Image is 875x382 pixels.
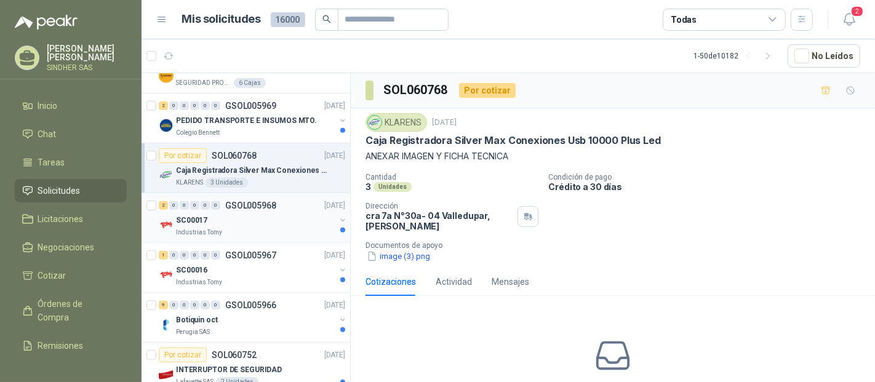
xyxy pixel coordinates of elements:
p: SOL060752 [212,351,257,359]
div: 0 [169,201,178,210]
span: Negociaciones [38,241,95,254]
p: Botiquin oct [176,314,218,326]
p: SEGURIDAD PROVISER LTDA [176,78,231,88]
a: Inicio [15,94,127,117]
p: PEDIDO TRANSPORTE E INSUMOS MTO. [176,115,317,127]
div: Todas [671,13,697,26]
p: [DATE] [324,100,345,112]
p: GSOL005966 [225,301,276,309]
a: Por cotizarSOL060768[DATE] Company LogoCaja Registradora Silver Max Conexiones Usb 10000 Plus Led... [142,143,350,193]
a: Chat [15,122,127,146]
div: 2 [159,201,168,210]
div: Cotizaciones [366,275,416,288]
div: 1 [159,251,168,260]
div: 0 [190,201,199,210]
p: ANEXAR IMAGEN Y FICHA TECNICA [366,149,860,163]
p: SC00016 [176,265,207,276]
span: Chat [38,127,57,141]
p: [DATE] [324,250,345,261]
div: 0 [180,301,189,309]
p: INTERRUPTOR DE SEGURIDAD [176,364,282,376]
p: cra 7a N°30a- 04 Valledupar , [PERSON_NAME] [366,210,513,231]
div: 0 [169,101,178,110]
div: 0 [201,301,210,309]
p: [DATE] [324,349,345,361]
div: Por cotizar [159,148,207,163]
div: 6 Cajas [234,78,266,88]
div: 0 [190,251,199,260]
p: [DATE] [432,117,457,129]
img: Company Logo [159,68,174,83]
button: image (3).png [366,250,431,263]
span: Remisiones [38,339,84,352]
img: Company Logo [159,218,174,233]
a: Órdenes de Compra [15,292,127,329]
img: Company Logo [159,268,174,282]
p: GSOL005968 [225,201,276,210]
p: Industrias Tomy [176,228,222,237]
div: Mensajes [492,275,529,288]
div: 0 [190,101,199,110]
p: Dirección [366,202,513,210]
a: Solicitudes [15,179,127,202]
span: 2 [850,6,864,17]
p: Caja Registradora Silver Max Conexiones Usb 10000 Plus Led [176,165,329,177]
span: 16000 [271,12,305,27]
span: search [322,15,331,23]
span: Cotizar [38,269,66,282]
p: GSOL005969 [225,101,276,110]
a: 9 0 0 0 0 0 GSOL005966[DATE] Company LogoBotiquin octPerugia SAS [159,298,348,337]
div: KLARENS [366,113,427,132]
div: 1 - 50 de 10182 [693,46,778,66]
img: Company Logo [159,168,174,183]
p: [DATE] [324,300,345,311]
p: KLARENS [176,178,203,188]
div: Unidades [374,182,412,192]
div: 0 [201,101,210,110]
button: 2 [838,9,860,31]
div: 0 [180,201,189,210]
div: 0 [211,301,220,309]
p: Condición de pago [548,173,870,181]
button: No Leídos [788,44,860,68]
h3: SOL060768 [383,81,449,100]
p: Documentos de apoyo [366,241,870,250]
p: SINDHER SAS [47,64,127,71]
p: Colegio Bennett [176,128,220,138]
span: Tareas [38,156,65,169]
p: Cantidad [366,173,538,181]
a: 2 0 0 0 0 0 GSOL005968[DATE] Company LogoSC00017Industrias Tomy [159,198,348,237]
span: Órdenes de Compra [38,297,115,324]
p: Perugia SAS [176,327,210,337]
p: Caja Registradora Silver Max Conexiones Usb 10000 Plus Led [366,134,661,147]
div: 0 [180,251,189,260]
span: Licitaciones [38,212,84,226]
span: Inicio [38,99,58,113]
div: 3 Unidades [206,178,248,188]
a: Negociaciones [15,236,127,259]
p: SC00017 [176,215,207,226]
a: Tareas [15,151,127,174]
a: Cotizar [15,264,127,287]
img: Company Logo [159,118,174,133]
div: 0 [211,101,220,110]
p: 3 [366,181,371,192]
div: 0 [201,251,210,260]
a: Remisiones [15,334,127,357]
div: 0 [201,201,210,210]
a: Licitaciones [15,207,127,231]
img: Company Logo [368,116,382,129]
p: [DATE] [324,150,345,162]
div: 0 [211,201,220,210]
p: [PERSON_NAME] [PERSON_NAME] [47,44,127,62]
div: 0 [180,101,189,110]
img: Logo peakr [15,15,78,30]
div: 0 [169,251,178,260]
a: 1 0 0 0 0 0 GSOL005967[DATE] Company LogoSC00016Industrias Tomy [159,248,348,287]
img: Company Logo [159,317,174,332]
div: Actividad [436,275,472,288]
p: SOL060768 [212,151,257,160]
div: Por cotizar [459,83,516,98]
p: [DATE] [324,200,345,212]
div: 2 [159,101,168,110]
